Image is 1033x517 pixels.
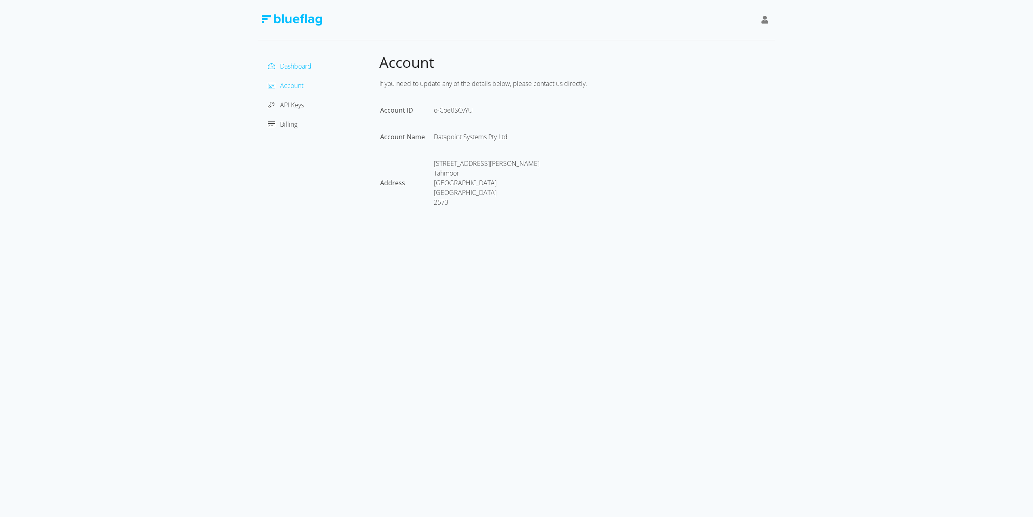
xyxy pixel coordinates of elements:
td: Datapoint Systems Pty Ltd [434,132,548,158]
div: If you need to update any of the details below, please contact us directly. [379,75,775,92]
td: o-Coe0SCvYU [434,105,548,131]
div: [GEOGRAPHIC_DATA] [434,188,540,197]
a: API Keys [268,100,304,109]
span: Dashboard [280,62,312,71]
span: Address [380,178,405,187]
img: Blue Flag Logo [261,14,322,26]
span: API Keys [280,100,304,109]
span: Account [280,81,303,90]
div: 2573 [434,197,540,207]
span: Account Name [380,132,425,141]
div: [STREET_ADDRESS][PERSON_NAME] [434,159,540,168]
span: Account [379,52,434,72]
div: [GEOGRAPHIC_DATA] [434,178,540,188]
div: Tahmoor [434,168,540,178]
span: Account ID [380,106,413,115]
a: Account [268,81,303,90]
a: Dashboard [268,62,312,71]
span: Billing [280,120,297,129]
a: Billing [268,120,297,129]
